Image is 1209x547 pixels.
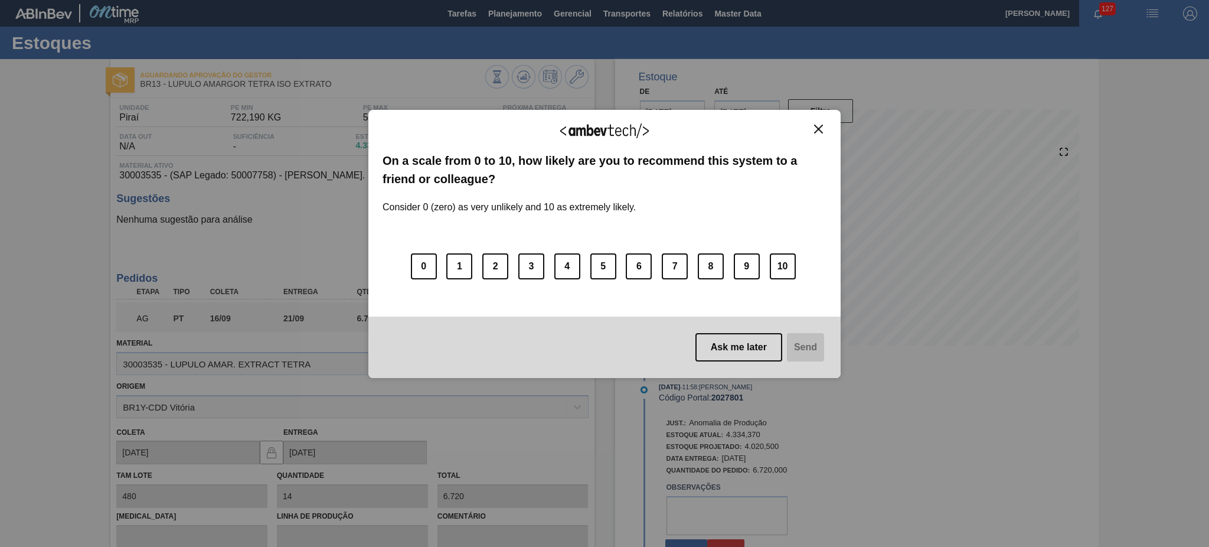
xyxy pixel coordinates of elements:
button: 8 [698,253,724,279]
button: 7 [662,253,688,279]
button: 9 [734,253,760,279]
label: Consider 0 (zero) as very unlikely and 10 as extremely likely. [383,188,636,213]
button: 10 [770,253,796,279]
button: 6 [626,253,652,279]
button: 1 [446,253,472,279]
button: 2 [482,253,508,279]
img: Logo Ambevtech [560,123,649,138]
button: 5 [590,253,616,279]
label: On a scale from 0 to 10, how likely are you to recommend this system to a friend or colleague? [383,152,826,188]
button: Close [811,124,826,134]
button: 0 [411,253,437,279]
button: 4 [554,253,580,279]
button: Ask me later [695,333,782,362]
button: 3 [518,253,544,279]
img: Close [814,125,823,134]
